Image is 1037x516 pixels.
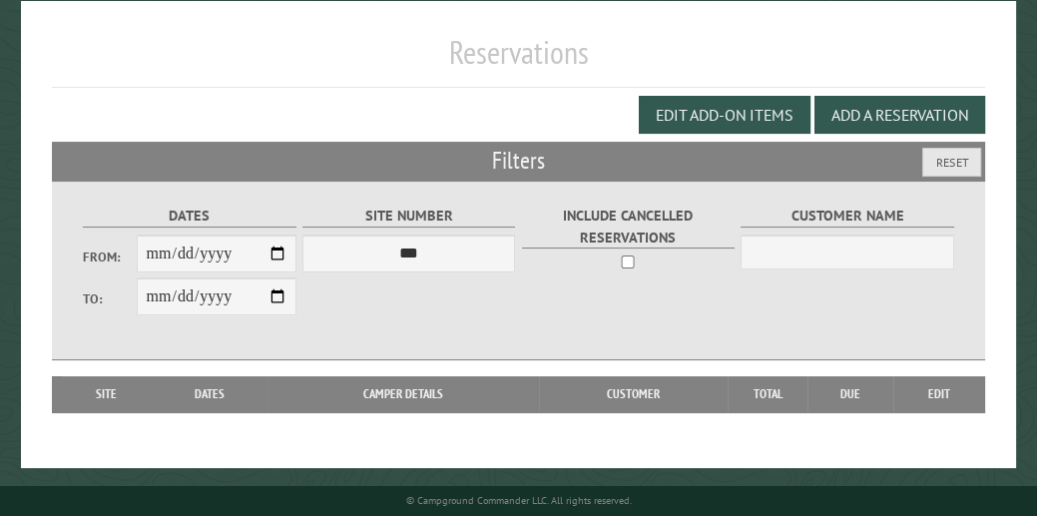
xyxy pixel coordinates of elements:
label: Include Cancelled Reservations [522,205,735,249]
button: Add a Reservation [814,96,985,134]
small: © Campground Commander LLC. All rights reserved. [406,494,632,507]
button: Edit Add-on Items [639,96,810,134]
label: From: [83,248,136,266]
th: Edit [893,376,985,412]
th: Total [728,376,807,412]
h2: Filters [52,142,985,180]
th: Due [807,376,893,412]
button: Reset [922,148,981,177]
label: Site Number [302,205,515,228]
th: Site [62,376,151,412]
th: Camper Details [267,376,539,412]
th: Dates [151,376,267,412]
label: Customer Name [741,205,953,228]
th: Customer [539,376,728,412]
h1: Reservations [52,33,985,88]
label: To: [83,289,136,308]
label: Dates [83,205,295,228]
